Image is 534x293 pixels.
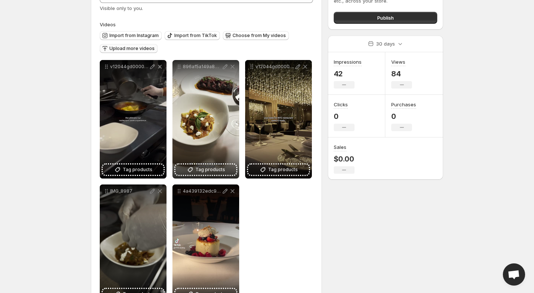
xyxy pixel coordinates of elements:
[223,31,289,40] button: Choose from My videos
[391,112,416,121] p: 0
[248,164,309,175] button: Tag products
[174,33,217,39] span: Import from TikTok
[377,14,394,21] span: Publish
[195,166,225,173] span: Tag products
[334,58,362,66] h3: Impressions
[109,33,159,39] span: Import from Instagram
[391,69,412,78] p: 84
[100,5,143,11] span: Visible only to you.
[109,46,155,51] span: Upload more videos
[100,21,116,27] span: Videos
[103,164,164,175] button: Tag products
[172,60,239,179] div: 896af5a149a8418d92565fb3df86532d 2Tag products
[334,12,437,24] button: Publish
[175,164,236,175] button: Tag products
[334,101,348,108] h3: Clicks
[376,40,395,47] p: 30 days
[165,31,220,40] button: Import from TikTok
[110,64,149,70] p: v12044gd0000d2d16onog65mi8vn1b6g 2
[391,101,416,108] h3: Purchases
[100,31,162,40] button: Import from Instagram
[183,188,221,194] p: 4a439132edc945b0ba3563a1ce498701
[391,58,405,66] h3: Views
[233,33,286,39] span: Choose from My videos
[123,166,152,173] span: Tag products
[334,69,362,78] p: 42
[268,166,298,173] span: Tag products
[503,263,525,286] a: Open chat
[100,44,158,53] button: Upload more videos
[245,60,312,179] div: v12044gd0000d2d1k7vog65ijbds13tgTag products
[110,188,149,194] p: IMG_8987
[334,154,355,163] p: $0.00
[183,64,221,70] p: 896af5a149a8418d92565fb3df86532d 2
[334,112,355,121] p: 0
[100,60,167,179] div: v12044gd0000d2d16onog65mi8vn1b6g 2Tag products
[256,64,294,70] p: v12044gd0000d2d1k7vog65ijbds13tg
[334,143,346,151] h3: Sales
